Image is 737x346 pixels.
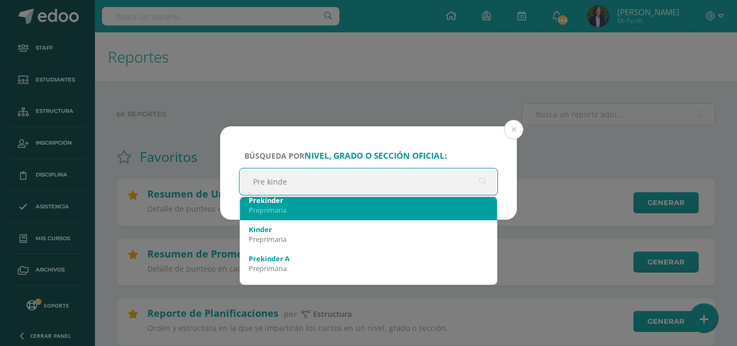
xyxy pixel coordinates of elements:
div: Kinder A [249,283,488,293]
div: Kinder [249,225,488,234]
div: Preprimaria [249,234,488,244]
button: Close (Esc) [504,120,523,139]
div: Preprimaria [249,263,488,273]
div: Prekinder A [249,254,488,263]
input: ej. Primero primaria, etc. [240,168,497,195]
strong: nivel, grado o sección oficial: [304,150,447,161]
div: Prekinder [249,195,488,205]
span: Búsqueda por [244,151,447,161]
div: Preprimaria [249,205,488,215]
